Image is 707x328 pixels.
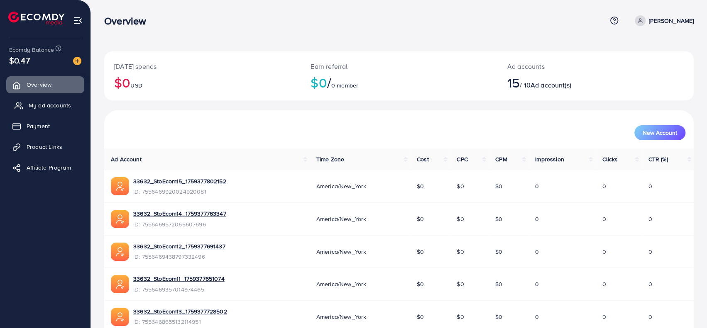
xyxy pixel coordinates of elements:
span: Affiliate Program [27,163,71,172]
span: Ad Account [111,155,142,163]
span: 15 [507,73,520,92]
span: My ad accounts [29,101,71,109]
span: 0 [648,182,652,190]
span: Clicks [602,155,618,163]
span: ID: 7556468655132114951 [133,318,227,326]
span: $0.47 [9,54,30,66]
span: CPC [457,155,467,163]
span: $0 [457,280,464,288]
span: 0 [535,215,539,223]
span: 0 [602,182,606,190]
span: ID: 7556469920024920081 [133,187,226,196]
span: 0 member [331,81,358,90]
span: Product Links [27,143,62,151]
p: Ad accounts [507,61,635,71]
span: $0 [495,215,502,223]
span: CPM [495,155,507,163]
span: $0 [495,313,502,321]
span: Overview [27,80,51,89]
span: New Account [643,130,677,136]
span: Time Zone [316,155,344,163]
span: $0 [495,280,502,288]
span: ID: 7556469438797332496 [133,253,225,261]
img: ic-ads-acc.e4c84228.svg [111,177,129,195]
img: logo [8,12,64,24]
a: 33632_StoEcom15_1759377802152 [133,177,226,185]
a: 33632_StoEcom13_1759377728502 [133,307,227,316]
span: America/New_York [316,280,367,288]
span: Ad account(s) [531,80,571,90]
img: ic-ads-acc.e4c84228.svg [111,210,129,228]
span: 0 [535,280,539,288]
span: $0 [457,248,464,256]
span: 0 [535,248,539,256]
span: $0 [417,215,424,223]
span: / [327,73,331,92]
span: Payment [27,122,50,130]
span: 0 [535,182,539,190]
h2: / 10 [507,75,635,90]
a: Overview [6,76,84,93]
p: [PERSON_NAME] [649,16,694,26]
span: $0 [417,313,424,321]
a: Product Links [6,138,84,155]
button: New Account [634,125,685,140]
h3: Overview [104,15,153,27]
span: 0 [535,313,539,321]
span: 0 [602,215,606,223]
span: ID: 7556469357014974465 [133,285,225,294]
a: [PERSON_NAME] [631,15,694,26]
img: ic-ads-acc.e4c84228.svg [111,308,129,326]
span: 0 [648,248,652,256]
h2: $0 [114,75,291,90]
img: menu [73,16,83,25]
span: 0 [648,280,652,288]
span: 0 [602,248,606,256]
span: $0 [495,182,502,190]
span: $0 [457,313,464,321]
span: CTR (%) [648,155,668,163]
span: 0 [602,280,606,288]
h2: $0 [311,75,487,90]
span: America/New_York [316,182,367,190]
span: ID: 7556469572065607696 [133,220,226,228]
p: Earn referral [311,61,487,71]
span: 0 [648,313,652,321]
p: [DATE] spends [114,61,291,71]
img: ic-ads-acc.e4c84228.svg [111,243,129,261]
span: $0 [417,280,424,288]
a: My ad accounts [6,97,84,114]
span: America/New_York [316,215,367,223]
a: Affiliate Program [6,159,84,176]
span: Impression [535,155,564,163]
span: 0 [648,215,652,223]
img: image [73,57,81,65]
span: USD [130,81,142,90]
span: Ecomdy Balance [9,46,54,54]
iframe: Chat [672,291,701,322]
span: America/New_York [316,248,367,256]
a: 33632_StoEcom14_1759377763347 [133,209,226,218]
span: $0 [417,248,424,256]
a: Payment [6,118,84,134]
span: $0 [457,215,464,223]
span: $0 [495,248,502,256]
img: ic-ads-acc.e4c84228.svg [111,275,129,293]
span: $0 [417,182,424,190]
a: 33632_StoEcom12_1759377691437 [133,242,225,250]
span: $0 [457,182,464,190]
span: America/New_York [316,313,367,321]
a: 33632_StoEcom11_1759377651074 [133,275,225,283]
span: 0 [602,313,606,321]
span: Cost [417,155,429,163]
